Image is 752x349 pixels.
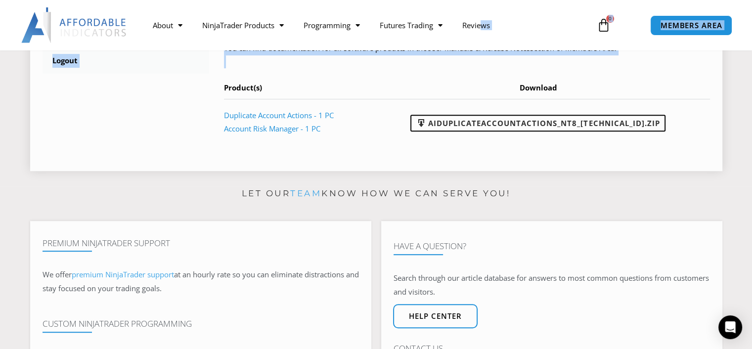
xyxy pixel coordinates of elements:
span: Help center [409,312,462,320]
p: Search through our article database for answers to most common questions from customers and visit... [394,271,710,299]
a: 0 [582,11,625,40]
a: Help center [393,304,478,328]
a: AIDuplicateAccountActions_NT8_[TECHNICAL_ID].zip [410,115,665,131]
a: Futures Trading [370,14,452,37]
span: Product(s) [224,83,262,92]
h4: Custom NinjaTrader Programming [43,319,359,329]
nav: Menu [143,14,587,37]
span: Download [520,83,557,92]
a: team [290,188,321,198]
span: 0 [606,15,614,23]
h4: Premium NinjaTrader Support [43,238,359,248]
a: Programming [294,14,370,37]
a: Duplicate Account Actions - 1 PC [224,110,334,120]
a: premium NinjaTrader support [72,269,174,279]
a: Logout [43,48,210,74]
h4: Have A Question? [394,241,710,251]
a: About [143,14,192,37]
a: MEMBERS AREA [650,15,733,36]
a: User Manuals & Release Notes [427,43,530,53]
p: Let our know how we can serve you! [30,186,722,202]
a: Account Risk Manager - 1 PC [224,124,320,133]
img: LogoAI | Affordable Indicators – NinjaTrader [21,7,128,43]
span: We offer [43,269,72,279]
div: Open Intercom Messenger [718,315,742,339]
span: at an hourly rate so you can eliminate distractions and stay focused on your trading goals. [43,269,359,293]
span: MEMBERS AREA [661,22,722,29]
a: NinjaTrader Products [192,14,294,37]
a: Reviews [452,14,500,37]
